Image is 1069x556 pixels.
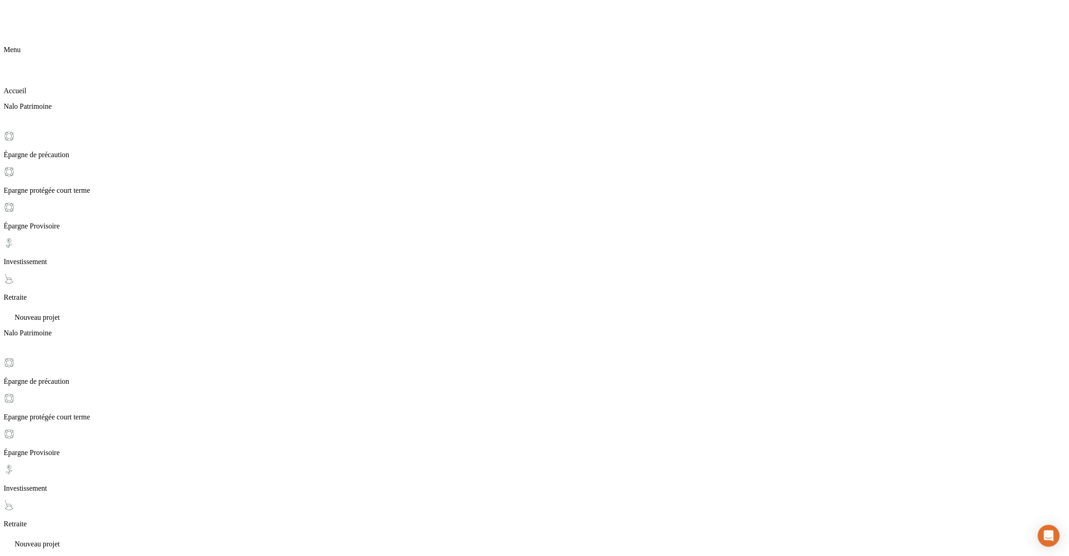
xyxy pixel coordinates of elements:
p: Épargne de précaution [4,151,1065,159]
div: Épargne de précaution [4,357,1065,386]
span: Nouveau projet [15,540,60,548]
div: Nouveau projet [4,535,1065,548]
div: Epargne protégée court terme [4,166,1065,195]
span: Menu [4,46,21,53]
p: Nalo Patrimoine [4,329,1065,337]
div: Accueil [4,67,1065,95]
p: Épargne Provisoire [4,449,1065,457]
p: Epargne protégée court terme [4,186,1065,195]
p: Investissement [4,484,1065,492]
p: Nalo Patrimoine [4,102,1065,111]
p: Accueil [4,87,1065,95]
div: Épargne Provisoire [4,429,1065,457]
div: Épargne de précaution [4,131,1065,159]
p: Épargne de précaution [4,377,1065,386]
div: Ouvrir le Messenger Intercom [1038,525,1060,547]
p: Investissement [4,258,1065,266]
span: Nouveau projet [15,313,60,321]
p: Épargne Provisoire [4,222,1065,230]
div: Epargne protégée court terme [4,393,1065,421]
div: Investissement [4,464,1065,492]
p: Epargne protégée court terme [4,413,1065,421]
p: Retraite [4,293,1065,302]
div: Retraite [4,273,1065,302]
div: Investissement [4,238,1065,266]
div: Nouveau projet [4,309,1065,322]
p: Retraite [4,520,1065,528]
div: Retraite [4,500,1065,528]
div: Épargne Provisoire [4,202,1065,230]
